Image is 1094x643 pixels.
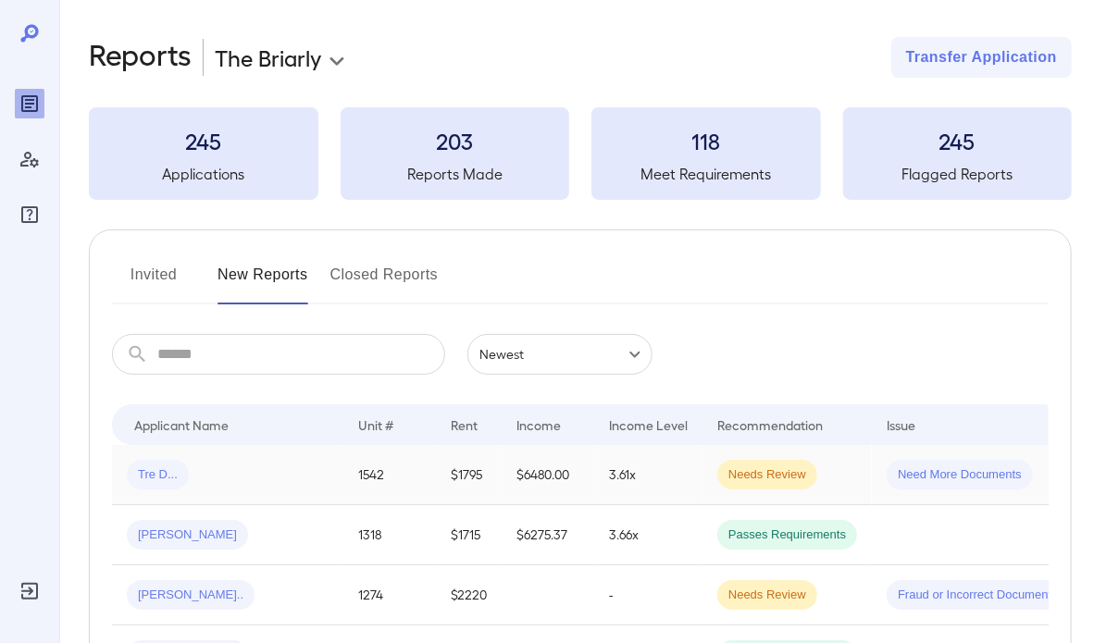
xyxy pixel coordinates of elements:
[594,565,702,625] td: -
[516,414,561,436] div: Income
[343,565,436,625] td: 1274
[502,505,594,565] td: $6275.37
[502,445,594,505] td: $6480.00
[843,163,1073,185] h5: Flagged Reports
[89,37,192,78] h2: Reports
[134,414,229,436] div: Applicant Name
[341,126,570,155] h3: 203
[15,144,44,174] div: Manage Users
[594,505,702,565] td: 3.66x
[89,107,1072,200] summary: 245Applications203Reports Made118Meet Requirements245Flagged Reports
[436,565,502,625] td: $2220
[343,505,436,565] td: 1318
[467,334,653,375] div: Newest
[15,89,44,118] div: Reports
[112,260,195,304] button: Invited
[717,587,817,604] span: Needs Review
[330,260,439,304] button: Closed Reports
[717,526,857,544] span: Passes Requirements
[717,466,817,484] span: Needs Review
[343,445,436,505] td: 1542
[218,260,308,304] button: New Reports
[15,576,44,606] div: Log Out
[891,37,1072,78] button: Transfer Application
[127,587,255,604] span: [PERSON_NAME]..
[89,163,318,185] h5: Applications
[127,526,248,544] span: [PERSON_NAME]
[591,126,821,155] h3: 118
[89,126,318,155] h3: 245
[609,414,688,436] div: Income Level
[436,445,502,505] td: $1795
[843,126,1073,155] h3: 245
[215,43,321,72] p: The Briarly
[15,200,44,229] div: FAQ
[358,414,393,436] div: Unit #
[591,163,821,185] h5: Meet Requirements
[341,163,570,185] h5: Reports Made
[451,414,480,436] div: Rent
[887,414,916,436] div: Issue
[127,466,189,484] span: Tre D...
[436,505,502,565] td: $1715
[887,466,1033,484] span: Need More Documents
[594,445,702,505] td: 3.61x
[717,414,823,436] div: Recommendation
